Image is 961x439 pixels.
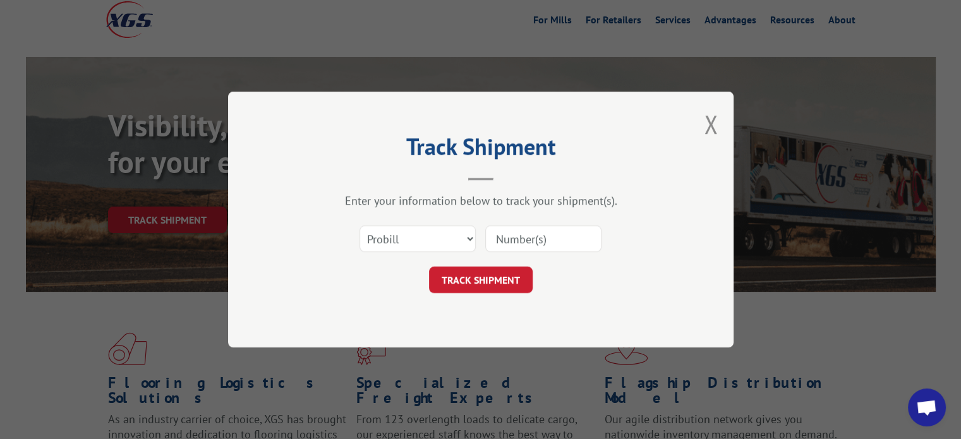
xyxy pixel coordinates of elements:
a: Open chat [908,388,946,426]
input: Number(s) [485,226,601,252]
button: TRACK SHIPMENT [429,267,533,293]
div: Enter your information below to track your shipment(s). [291,193,670,208]
button: Close modal [704,107,718,141]
h2: Track Shipment [291,138,670,162]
